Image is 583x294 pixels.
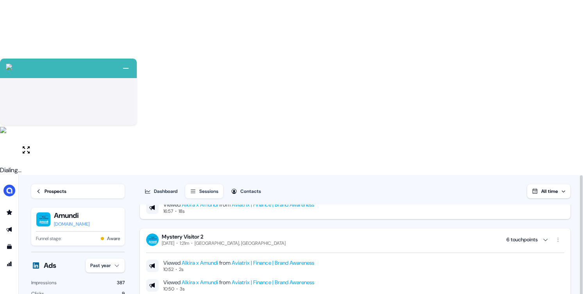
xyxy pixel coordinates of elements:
[44,261,56,270] div: Ads
[146,233,564,246] button: Mystery Visitor 2[DATE]1:21m[GEOGRAPHIC_DATA], [GEOGRAPHIC_DATA] 6 touchpoints
[31,184,125,198] a: Prospects
[154,187,177,195] div: Dashboard
[232,259,314,266] a: Aviatrix | Finance | Brand Awareness
[107,235,120,242] button: Aware
[36,235,61,242] span: Funnel stage:
[163,279,314,286] div: Viewed from
[6,64,12,70] img: callcloud-icon-white-35.svg
[86,258,125,273] button: Past year
[163,266,173,273] div: 10:52
[163,259,314,266] div: Viewed from
[527,184,570,198] button: All time
[31,279,57,287] div: Impressions
[182,201,218,208] a: Alkira x Amundi
[506,236,538,244] div: 6 touchpoints
[182,279,218,286] a: Alkira x Amundi
[232,201,314,208] a: Aviatrix | Finance | Brand Awareness
[185,184,223,198] button: Sessions
[180,286,184,292] div: 3s
[3,206,16,219] a: Go to prospects
[3,223,16,236] a: Go to outbound experience
[199,187,218,195] div: Sessions
[163,201,314,208] div: Viewed from
[162,240,174,246] div: [DATE]
[45,187,66,195] div: Prospects
[180,240,189,246] div: 1:21m
[117,279,125,287] div: 387
[179,266,183,273] div: 2s
[195,240,286,246] div: [GEOGRAPHIC_DATA], [GEOGRAPHIC_DATA]
[3,241,16,253] a: Go to templates
[3,258,16,270] a: Go to attribution
[54,220,89,228] a: [DOMAIN_NAME]
[54,211,89,220] button: Amundi
[163,286,174,292] div: 10:50
[182,259,218,266] a: Alkira x Amundi
[140,184,182,198] button: Dashboard
[240,187,261,195] div: Contacts
[162,233,286,240] div: Mystery Visitor 2
[226,184,266,198] button: Contacts
[232,279,314,286] a: Aviatrix | Finance | Brand Awareness
[541,188,558,194] span: All time
[163,208,173,214] div: 16:57
[179,208,184,214] div: 18s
